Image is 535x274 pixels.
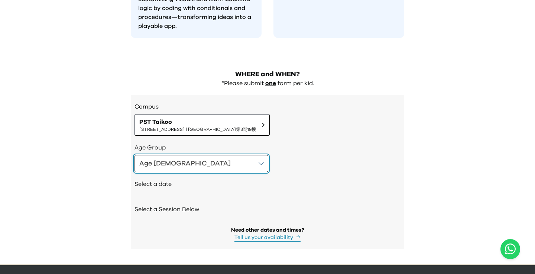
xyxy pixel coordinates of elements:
div: Age [DEMOGRAPHIC_DATA] [139,158,231,169]
h2: Select a date [134,180,401,188]
h3: Age Group [134,143,401,152]
span: PST Taikoo [139,117,256,126]
h2: WHERE and WHEN? [131,69,404,80]
p: one [265,80,276,87]
button: Age [DEMOGRAPHIC_DATA] [134,155,268,172]
button: PST Taikoo[STREET_ADDRESS] | [GEOGRAPHIC_DATA]第3期19樓 [134,114,270,136]
h3: Campus [134,102,401,111]
div: Need other dates and times? [231,226,304,234]
div: *Please submit form per kid. [131,80,404,87]
h2: Select a Session Below [134,205,401,214]
span: [STREET_ADDRESS] | [GEOGRAPHIC_DATA]第3期19樓 [139,126,256,132]
button: Open WhatsApp chat [500,239,520,259]
a: Chat with us on WhatsApp [500,239,520,259]
button: Tell us your availability [234,234,301,242]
